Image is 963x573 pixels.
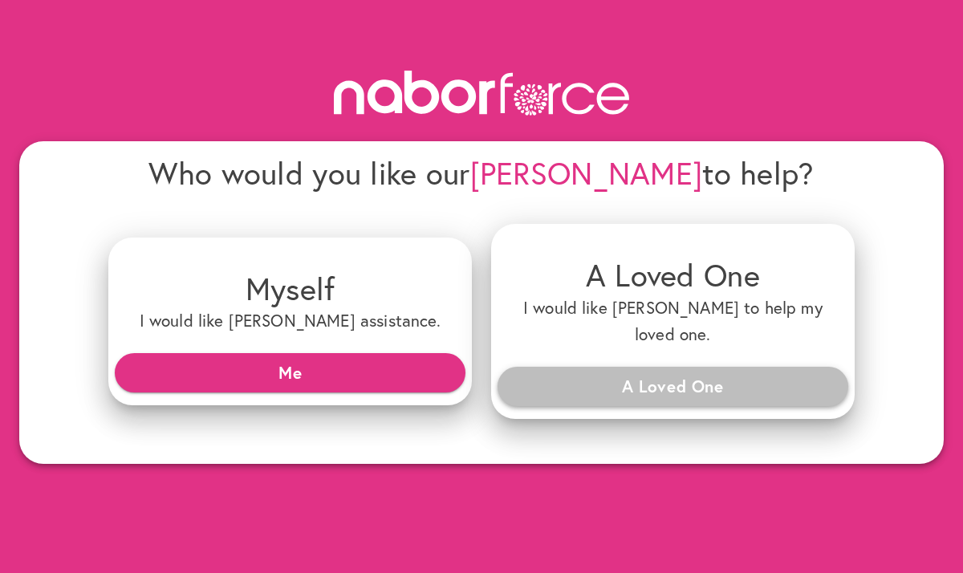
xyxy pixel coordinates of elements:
[470,152,703,193] span: [PERSON_NAME]
[115,353,465,392] button: Me
[504,295,842,348] h6: I would like [PERSON_NAME] to help my loved one.
[504,256,842,294] h4: A Loved One
[498,367,848,405] button: A Loved One
[108,154,854,192] h4: Who would you like our to help?
[510,372,835,400] span: A Loved One
[121,270,459,307] h4: Myself
[121,307,459,334] h6: I would like [PERSON_NAME] assistance.
[128,358,453,387] span: Me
